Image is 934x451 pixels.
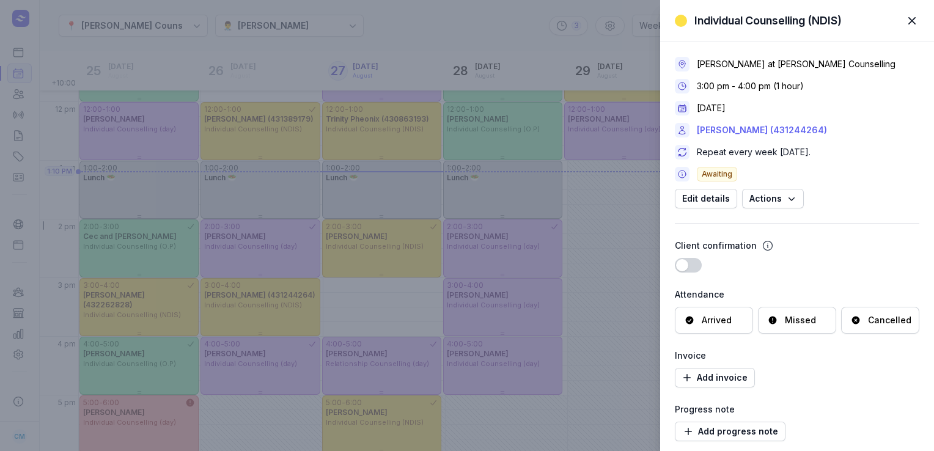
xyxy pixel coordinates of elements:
span: Add invoice [682,370,748,385]
span: Edit details [682,191,730,206]
div: 3:00 pm - 4:00 pm (1 hour) [697,80,804,92]
span: Actions [749,191,796,206]
div: Individual Counselling (NDIS) [694,13,842,28]
div: Attendance [675,287,919,302]
div: Client confirmation [675,238,757,253]
button: Edit details [675,189,737,208]
span: Add progress note [682,424,778,439]
div: [PERSON_NAME] at [PERSON_NAME] Counselling [697,58,895,70]
button: Actions [742,189,804,208]
div: [DATE] [697,102,726,114]
div: Arrived [702,314,732,326]
div: Missed [785,314,816,326]
span: Awaiting [697,167,737,182]
div: Progress note [675,402,919,417]
div: Repeat every week [DATE]. [697,146,811,158]
div: Cancelled [868,314,911,326]
div: Invoice [675,348,919,363]
a: [PERSON_NAME] (431244264) [697,123,827,137]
